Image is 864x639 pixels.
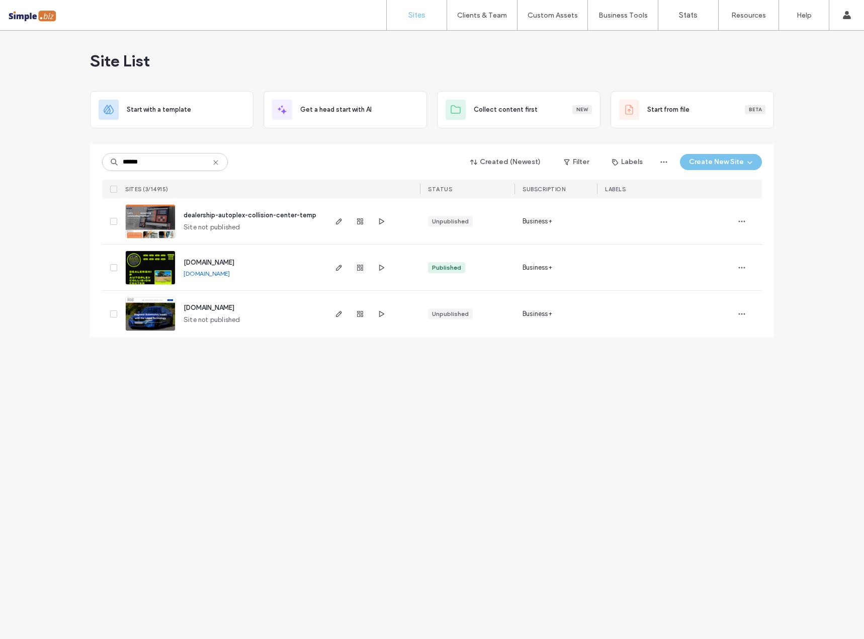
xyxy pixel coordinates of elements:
span: STATUS [428,186,452,193]
span: Business+ [523,309,552,319]
span: Start from file [647,105,689,115]
span: SITES (3/14915) [125,186,168,193]
span: Get a head start with AI [300,105,372,115]
a: [DOMAIN_NAME] [184,270,230,277]
span: Collect content first [474,105,538,115]
div: Collect content firstNew [437,91,600,128]
label: Resources [731,11,766,20]
div: Published [432,263,461,272]
div: Unpublished [432,217,469,226]
div: Unpublished [432,309,469,318]
div: Start from fileBeta [611,91,774,128]
div: Start with a template [90,91,253,128]
span: Start with a template [127,105,191,115]
span: LABELS [605,186,626,193]
span: Business+ [523,263,552,273]
label: Business Tools [598,11,648,20]
div: New [572,105,592,114]
button: Filter [554,154,599,170]
label: Stats [679,11,698,20]
button: Created (Newest) [462,154,550,170]
div: Get a head start with AI [264,91,427,128]
label: Clients & Team [457,11,507,20]
label: Help [797,11,812,20]
a: dealership-autoplex-collision-center-temp [184,211,316,219]
button: Create New Site [680,154,762,170]
a: [DOMAIN_NAME] [184,304,234,311]
button: Labels [603,154,652,170]
span: Business+ [523,216,552,226]
div: Beta [745,105,765,114]
label: Sites [408,11,425,20]
a: [DOMAIN_NAME] [184,259,234,266]
span: Site List [90,51,150,71]
span: Site not published [184,315,240,325]
span: Site not published [184,222,240,232]
span: SUBSCRIPTION [523,186,565,193]
label: Custom Assets [528,11,578,20]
